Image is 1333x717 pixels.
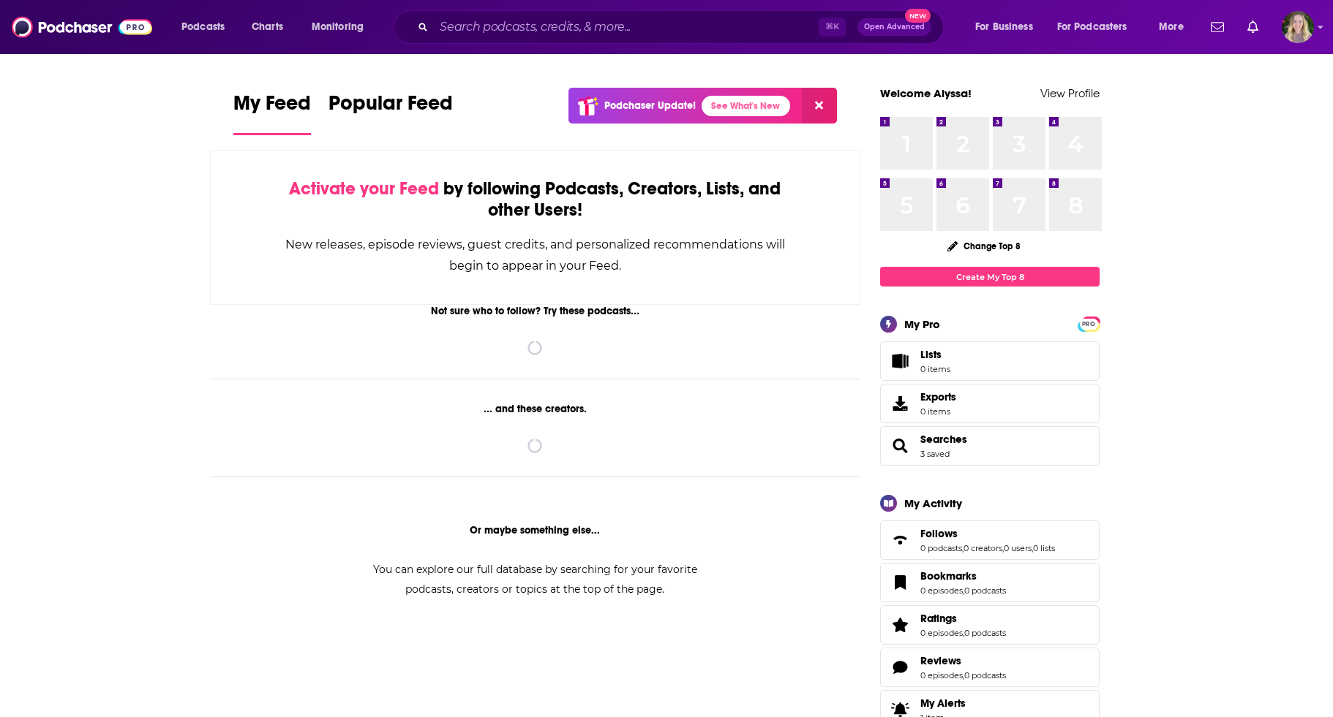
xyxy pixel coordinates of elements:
[962,543,964,553] span: ,
[181,17,225,37] span: Podcasts
[301,15,383,39] button: open menu
[885,393,915,414] span: Exports
[920,697,966,710] span: My Alerts
[885,572,915,593] a: Bookmarks
[963,670,964,680] span: ,
[12,13,152,41] img: Podchaser - Follow, Share and Rate Podcasts
[920,612,1006,625] a: Ratings
[604,99,696,112] p: Podchaser Update!
[905,9,931,23] span: New
[885,657,915,678] a: Reviews
[702,96,790,116] a: See What's New
[434,15,819,39] input: Search podcasts, credits, & more...
[920,654,961,667] span: Reviews
[210,524,860,536] div: Or maybe something else...
[880,426,1100,466] span: Searches
[252,17,283,37] span: Charts
[920,390,956,403] span: Exports
[880,520,1100,560] span: Follows
[284,234,786,276] div: New releases, episode reviews, guest credits, and personalized recommendations will begin to appe...
[920,433,967,446] a: Searches
[1002,543,1004,553] span: ,
[880,86,972,100] a: Welcome Alyssa!
[1205,15,1230,39] a: Show notifications dropdown
[920,654,1006,667] a: Reviews
[880,384,1100,423] a: Exports
[355,560,715,599] div: You can explore our full database by searching for your favorite podcasts, creators or topics at ...
[920,364,950,374] span: 0 items
[857,18,931,36] button: Open AdvancedNew
[904,317,940,331] div: My Pro
[885,615,915,635] a: Ratings
[233,91,311,135] a: My Feed
[880,341,1100,381] a: Lists
[885,351,915,371] span: Lists
[880,563,1100,602] span: Bookmarks
[904,496,962,510] div: My Activity
[1080,319,1097,330] span: PRO
[920,348,942,361] span: Lists
[920,585,963,596] a: 0 episodes
[328,91,453,135] a: Popular Feed
[939,237,1029,255] button: Change Top 8
[920,612,957,625] span: Ratings
[963,628,964,638] span: ,
[210,403,860,415] div: ... and these creators.
[1242,15,1264,39] a: Show notifications dropdown
[242,15,292,39] a: Charts
[289,178,439,200] span: Activate your Feed
[1149,15,1202,39] button: open menu
[328,91,453,124] span: Popular Feed
[880,648,1100,687] span: Reviews
[284,178,786,221] div: by following Podcasts, Creators, Lists, and other Users!
[171,15,244,39] button: open menu
[964,585,1006,596] a: 0 podcasts
[408,10,958,44] div: Search podcasts, credits, & more...
[920,406,956,417] span: 0 items
[312,17,364,37] span: Monitoring
[920,527,958,540] span: Follows
[920,628,963,638] a: 0 episodes
[920,569,1006,583] a: Bookmarks
[920,569,977,583] span: Bookmarks
[880,267,1100,287] a: Create My Top 8
[233,91,311,124] span: My Feed
[920,348,950,361] span: Lists
[920,527,1055,540] a: Follows
[210,305,860,317] div: Not sure who to follow? Try these podcasts...
[964,628,1006,638] a: 0 podcasts
[885,436,915,456] a: Searches
[1040,86,1100,100] a: View Profile
[1282,11,1314,43] img: User Profile
[920,543,962,553] a: 0 podcasts
[975,17,1033,37] span: For Business
[1159,17,1184,37] span: More
[1282,11,1314,43] button: Show profile menu
[880,605,1100,645] span: Ratings
[1282,11,1314,43] span: Logged in as lauren19365
[819,18,846,37] span: ⌘ K
[1080,318,1097,329] a: PRO
[964,543,1002,553] a: 0 creators
[864,23,925,31] span: Open Advanced
[965,15,1051,39] button: open menu
[1057,17,1127,37] span: For Podcasters
[964,670,1006,680] a: 0 podcasts
[1032,543,1033,553] span: ,
[1033,543,1055,553] a: 0 lists
[920,670,963,680] a: 0 episodes
[885,530,915,550] a: Follows
[920,449,950,459] a: 3 saved
[1048,15,1149,39] button: open menu
[963,585,964,596] span: ,
[1004,543,1032,553] a: 0 users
